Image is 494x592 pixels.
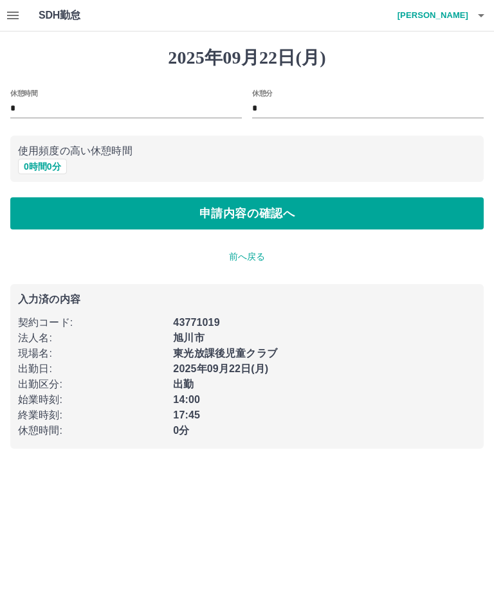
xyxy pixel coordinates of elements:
[173,363,268,374] b: 2025年09月22日(月)
[173,379,194,390] b: 出勤
[18,330,165,346] p: 法人名 :
[18,423,165,438] p: 休憩時間 :
[18,408,165,423] p: 終業時刻 :
[18,346,165,361] p: 現場名 :
[10,88,37,98] label: 休憩時間
[18,159,67,174] button: 0時間0分
[173,332,204,343] b: 旭川市
[173,394,200,405] b: 14:00
[173,348,277,359] b: 東光放課後児童クラブ
[173,425,189,436] b: 0分
[18,392,165,408] p: 始業時刻 :
[18,143,476,159] p: 使用頻度の高い休憩時間
[10,197,484,229] button: 申請内容の確認へ
[18,315,165,330] p: 契約コード :
[252,88,273,98] label: 休憩分
[10,250,484,264] p: 前へ戻る
[18,294,476,305] p: 入力済の内容
[173,317,219,328] b: 43771019
[18,377,165,392] p: 出勤区分 :
[10,47,484,69] h1: 2025年09月22日(月)
[173,409,200,420] b: 17:45
[18,361,165,377] p: 出勤日 :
